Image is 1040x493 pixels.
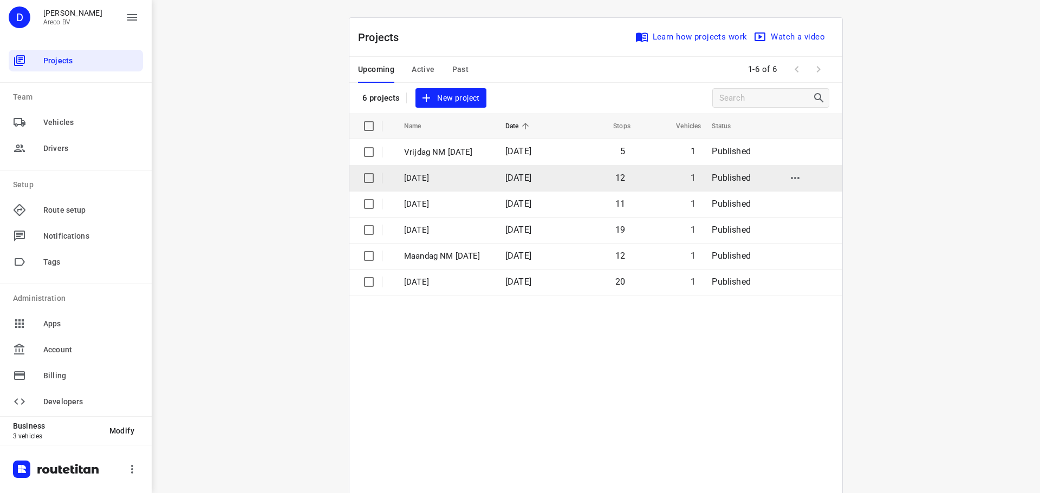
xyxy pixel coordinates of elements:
span: 5 [620,146,625,156]
span: 1 [691,225,695,235]
div: Search [812,91,829,104]
div: Drivers [9,137,143,159]
span: Published [712,173,751,183]
span: 1 [691,146,695,156]
span: Apps [43,318,139,330]
span: Vehicles [662,120,701,133]
span: Developers [43,396,139,407]
span: Published [712,251,751,261]
input: Search projects [719,90,812,107]
span: Published [712,199,751,209]
div: Route setup [9,199,143,221]
span: [DATE] [505,146,531,156]
button: New project [415,88,486,108]
div: Notifications [9,225,143,247]
span: Published [712,225,751,235]
p: Business [13,422,101,430]
p: Vrijdag NM 12 September [404,146,489,159]
span: 1 [691,277,695,287]
p: Administration [13,293,143,304]
span: [DATE] [505,225,531,235]
div: D [9,6,30,28]
p: Team [13,91,143,103]
span: 11 [615,199,625,209]
span: Upcoming [358,63,394,76]
span: 1 [691,251,695,261]
span: Account [43,344,139,356]
span: Route setup [43,205,139,216]
span: Next Page [808,58,829,80]
div: Developers [9,391,143,412]
span: 12 [615,173,625,183]
span: Billing [43,370,139,382]
span: Published [712,146,751,156]
span: [DATE] [505,277,531,287]
span: Notifications [43,231,139,242]
p: [DATE] [404,198,489,211]
p: 6 projects [362,93,400,103]
p: [DATE] [404,224,489,236]
p: 3 vehicles [13,432,101,440]
span: [DATE] [505,199,531,209]
span: Published [712,277,751,287]
div: Tags [9,251,143,273]
p: Projects [358,29,408,45]
span: [DATE] [505,173,531,183]
button: Modify [101,421,143,441]
span: Stops [599,120,630,133]
div: Account [9,339,143,360]
span: Previous Page [786,58,808,80]
div: Projects [9,50,143,71]
span: Past [452,63,469,76]
span: Status [712,120,745,133]
span: Tags [43,257,139,268]
span: New project [422,91,479,105]
span: Name [404,120,435,133]
span: Active [412,63,434,76]
span: 19 [615,225,625,235]
span: Projects [43,55,139,67]
span: Modify [109,426,134,435]
span: Vehicles [43,117,139,128]
span: [DATE] [505,251,531,261]
span: Drivers [43,143,139,154]
span: 1-6 of 6 [744,58,782,81]
span: 20 [615,277,625,287]
span: 1 [691,199,695,209]
div: Apps [9,313,143,334]
p: Areco BV [43,18,102,26]
p: Vrijdag 5 September [404,276,489,288]
span: 12 [615,251,625,261]
p: Maandag NM 8 September [404,250,489,262]
p: [DATE] [404,172,489,185]
p: Setup [13,179,143,190]
div: Billing [9,365,143,386]
span: Date [505,120,533,133]
div: Vehicles [9,111,143,133]
p: Didier Evrard [43,9,102,17]
span: 1 [691,173,695,183]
